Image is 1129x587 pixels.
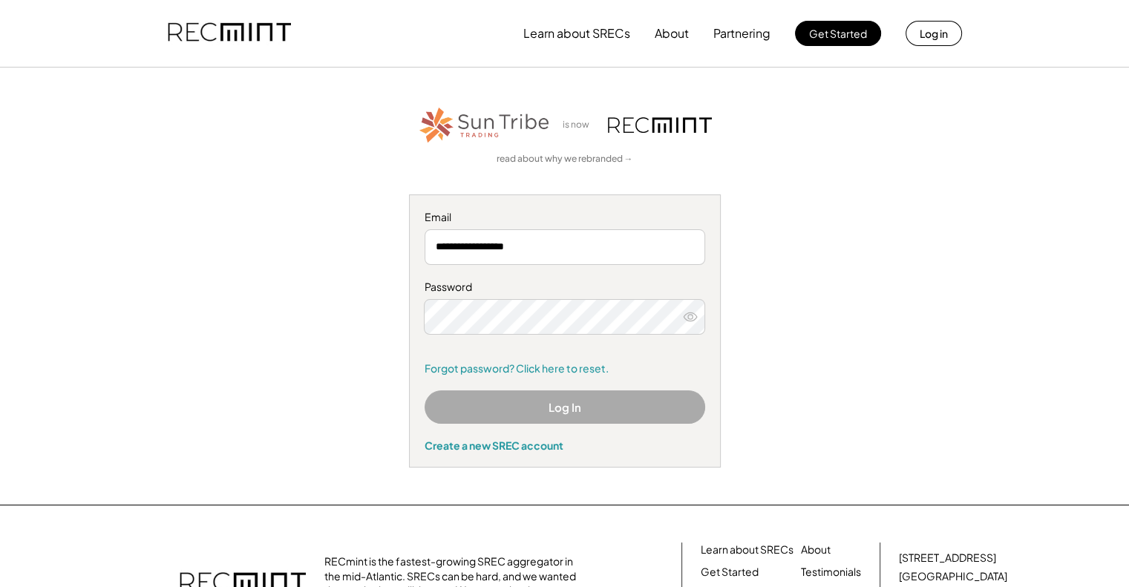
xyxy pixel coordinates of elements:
a: read about why we rebranded → [497,153,633,165]
button: Get Started [795,21,881,46]
a: Get Started [701,565,759,580]
button: Partnering [713,19,770,48]
div: [GEOGRAPHIC_DATA] [899,569,1007,584]
button: Learn about SRECs [523,19,630,48]
img: recmint-logotype%403x.png [608,117,712,133]
div: Password [425,280,705,295]
button: About [655,19,689,48]
a: About [801,542,831,557]
div: Create a new SREC account [425,439,705,452]
div: [STREET_ADDRESS] [899,551,996,565]
div: is now [559,119,601,131]
a: Learn about SRECs [701,542,793,557]
a: Testimonials [801,565,861,580]
img: recmint-logotype%403x.png [168,8,291,59]
img: STT_Horizontal_Logo%2B-%2BColor.png [418,105,552,145]
button: Log In [425,390,705,424]
div: Email [425,210,705,225]
button: Log in [906,21,962,46]
a: Forgot password? Click here to reset. [425,361,705,376]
